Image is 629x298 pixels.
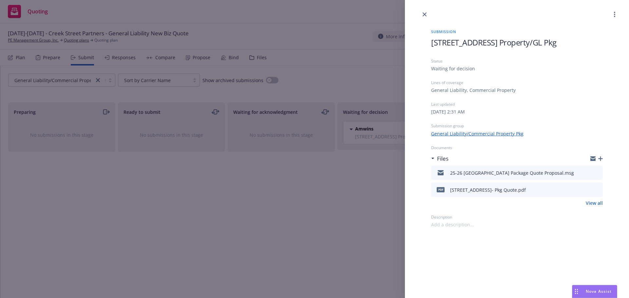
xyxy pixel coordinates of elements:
[431,145,603,150] div: Documents
[450,169,574,176] div: 25-26 [GEOGRAPHIC_DATA] Package Quote Proposal.msg
[437,187,445,192] span: pdf
[594,169,600,177] button: preview file
[431,29,603,34] span: Submission
[431,80,603,85] div: Lines of coverage
[431,87,516,94] div: General Liability, Commercial Property
[431,108,465,115] div: [DATE] 2:31 AM
[611,10,619,18] a: more
[594,186,600,194] button: preview file
[586,200,603,206] a: View all
[431,65,475,72] div: Waiting for decision
[572,285,617,298] button: Nova Assist
[431,130,524,137] a: General Liability/Commercial Property Pkg
[431,123,603,129] div: Submission group
[431,154,448,163] div: Files
[437,154,448,163] h3: Files
[431,101,603,107] div: Last updated
[572,285,581,298] div: Drag to move
[431,58,603,64] div: Status
[586,289,612,294] span: Nova Assist
[584,186,589,194] button: download file
[431,214,603,220] div: Description
[431,37,557,48] span: [STREET_ADDRESS] Property/GL Pkg
[421,10,429,18] a: close
[450,186,526,193] div: [STREET_ADDRESS]- Pkg Quote.pdf
[584,169,589,177] button: download file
